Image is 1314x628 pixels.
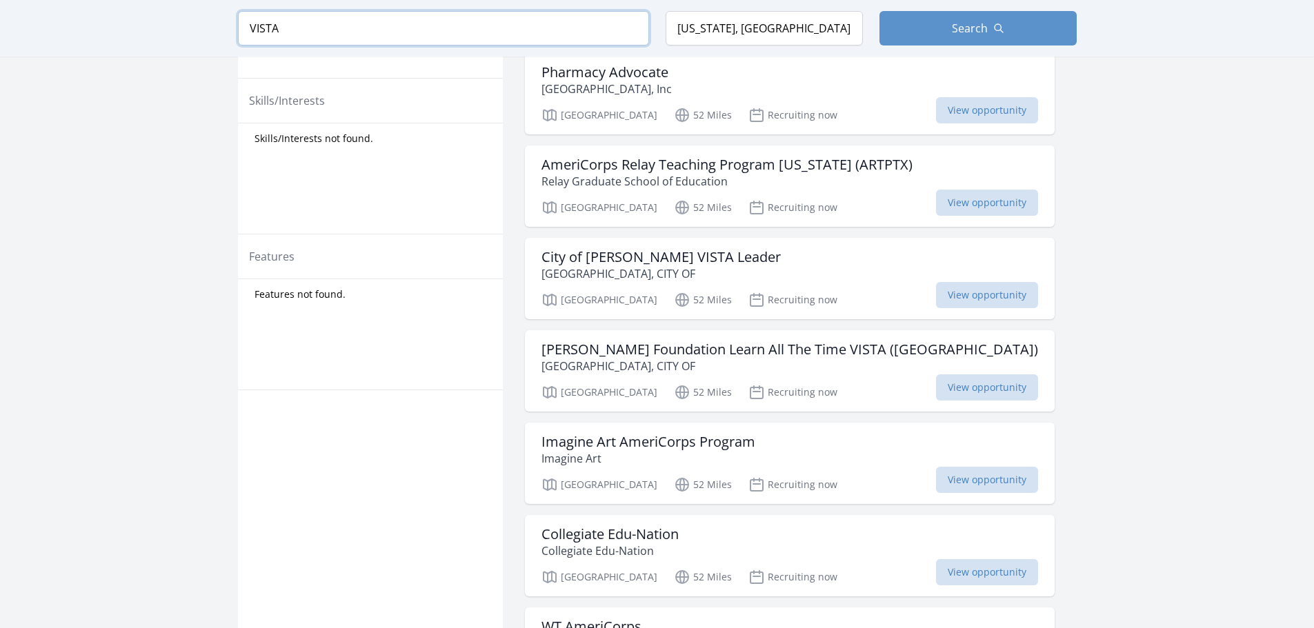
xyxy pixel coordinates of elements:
[249,92,325,109] legend: Skills/Interests
[255,287,346,301] span: Features not found.
[541,476,657,493] p: [GEOGRAPHIC_DATA]
[674,476,732,493] p: 52 Miles
[952,20,988,37] span: Search
[674,384,732,401] p: 52 Miles
[541,81,672,97] p: [GEOGRAPHIC_DATA], Inc
[541,358,1038,374] p: [GEOGRAPHIC_DATA], CITY OF
[525,423,1055,504] a: Imagine Art AmeriCorps Program Imagine Art [GEOGRAPHIC_DATA] 52 Miles Recruiting now View opportu...
[525,53,1055,134] a: Pharmacy Advocate [GEOGRAPHIC_DATA], Inc [GEOGRAPHIC_DATA] 52 Miles Recruiting now View opportunity
[541,64,672,81] h3: Pharmacy Advocate
[936,190,1038,216] span: View opportunity
[936,374,1038,401] span: View opportunity
[238,11,649,45] input: Keyword
[541,569,657,585] p: [GEOGRAPHIC_DATA]
[541,543,679,559] p: Collegiate Edu-Nation
[936,559,1038,585] span: View opportunity
[936,97,1038,123] span: View opportunity
[541,249,781,265] h3: City of [PERSON_NAME] VISTA Leader
[674,199,732,216] p: 52 Miles
[525,330,1055,412] a: [PERSON_NAME] Foundation Learn All The Time VISTA ([GEOGRAPHIC_DATA]) [GEOGRAPHIC_DATA], CITY OF ...
[674,107,732,123] p: 52 Miles
[541,526,679,543] h3: Collegiate Edu-Nation
[674,292,732,308] p: 52 Miles
[525,238,1055,319] a: City of [PERSON_NAME] VISTA Leader [GEOGRAPHIC_DATA], CITY OF [GEOGRAPHIC_DATA] 52 Miles Recruiti...
[541,199,657,216] p: [GEOGRAPHIC_DATA]
[541,107,657,123] p: [GEOGRAPHIC_DATA]
[936,467,1038,493] span: View opportunity
[674,569,732,585] p: 52 Miles
[879,11,1077,45] button: Search
[541,384,657,401] p: [GEOGRAPHIC_DATA]
[541,173,913,190] p: Relay Graduate School of Education
[748,107,837,123] p: Recruiting now
[541,434,755,450] h3: Imagine Art AmeriCorps Program
[525,145,1055,227] a: AmeriCorps Relay Teaching Program [US_STATE] (ARTPTX) Relay Graduate School of Education [GEOGRAP...
[541,265,781,282] p: [GEOGRAPHIC_DATA], CITY OF
[748,384,837,401] p: Recruiting now
[249,248,295,265] legend: Features
[541,156,913,173] h3: AmeriCorps Relay Teaching Program [US_STATE] (ARTPTX)
[525,515,1055,596] a: Collegiate Edu-Nation Collegiate Edu-Nation [GEOGRAPHIC_DATA] 52 Miles Recruiting now View opport...
[936,282,1038,308] span: View opportunity
[748,199,837,216] p: Recruiting now
[541,450,755,467] p: Imagine Art
[666,11,863,45] input: Location
[748,292,837,308] p: Recruiting now
[748,476,837,493] p: Recruiting now
[748,569,837,585] p: Recruiting now
[541,292,657,308] p: [GEOGRAPHIC_DATA]
[255,132,373,145] span: Skills/Interests not found.
[541,341,1038,358] h3: [PERSON_NAME] Foundation Learn All The Time VISTA ([GEOGRAPHIC_DATA])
